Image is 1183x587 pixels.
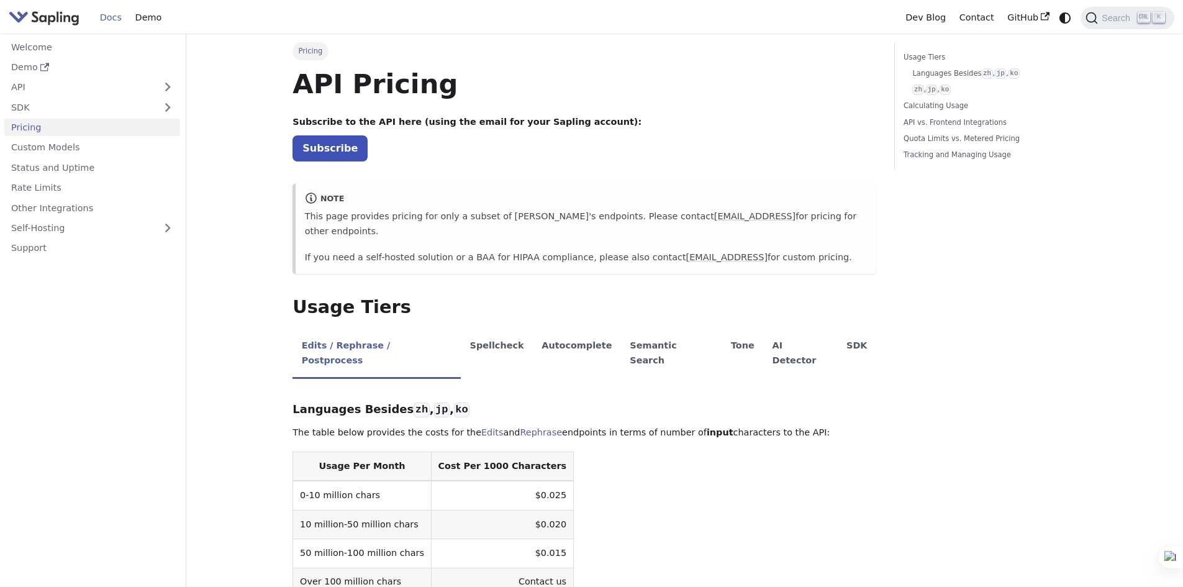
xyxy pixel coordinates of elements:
[431,481,573,510] td: $0.025
[1008,68,1020,79] code: ko
[4,58,180,76] a: Demo
[292,296,876,319] h2: Usage Tiers
[838,330,876,379] li: SDK
[1153,12,1165,23] kbd: K
[904,100,1072,112] a: Calculating Usage
[904,52,1072,63] a: Usage Tiers
[292,67,876,101] h1: API Pricing
[434,403,450,417] code: jp
[4,219,180,237] a: Self-Hosting
[722,330,764,379] li: Tone
[293,481,431,510] td: 0-10 million chars
[4,139,180,157] a: Custom Models
[4,98,155,116] a: SDK
[292,117,641,127] strong: Subscribe to the API here (using the email for your Sapling account):
[912,84,923,95] code: zh
[9,9,84,27] a: Sapling.ai
[899,8,952,27] a: Dev Blog
[431,510,573,539] td: $0.020
[292,425,876,440] p: The table below provides the costs for the and endpoints in terms of number of characters to the ...
[714,211,795,221] a: [EMAIL_ADDRESS]
[1098,13,1138,23] span: Search
[414,403,429,417] code: zh
[621,330,722,379] li: Semantic Search
[520,427,562,437] a: Rephrase
[4,199,180,217] a: Other Integrations
[953,8,1001,27] a: Contact
[1056,9,1074,27] button: Switch between dark and light mode (currently system mode)
[431,539,573,568] td: $0.015
[926,84,937,95] code: jp
[305,250,868,265] p: If you need a self-hosted solution or a BAA for HIPAA compliance, please also contact for custom ...
[155,98,180,116] button: Expand sidebar category 'SDK'
[982,68,993,79] code: zh
[4,179,180,197] a: Rate Limits
[481,427,503,437] a: Edits
[292,42,328,60] span: Pricing
[454,403,469,417] code: ko
[4,38,180,56] a: Welcome
[292,135,368,161] a: Subscribe
[707,427,733,437] strong: input
[293,539,431,568] td: 50 million-100 million chars
[1081,7,1174,29] button: Search (Ctrl+K)
[292,42,876,60] nav: Breadcrumbs
[4,239,180,257] a: Support
[904,117,1072,129] a: API vs. Frontend Integrations
[461,330,533,379] li: Spellcheck
[305,209,868,239] p: This page provides pricing for only a subset of [PERSON_NAME]'s endpoints. Please contact for pri...
[763,330,838,379] li: AI Detector
[686,252,768,262] a: [EMAIL_ADDRESS]
[912,68,1067,80] a: Languages Besideszh,jp,ko
[4,119,180,137] a: Pricing
[155,78,180,96] button: Expand sidebar category 'API'
[9,9,79,27] img: Sapling.ai
[533,330,621,379] li: Autocomplete
[293,510,431,539] td: 10 million-50 million chars
[293,452,431,481] th: Usage Per Month
[4,78,155,96] a: API
[129,8,168,27] a: Demo
[292,330,461,379] li: Edits / Rephrase / Postprocess
[93,8,129,27] a: Docs
[292,403,876,417] h3: Languages Besides , ,
[1000,8,1056,27] a: GitHub
[904,149,1072,161] a: Tracking and Managing Usage
[904,133,1072,145] a: Quota Limits vs. Metered Pricing
[4,158,180,176] a: Status and Uptime
[431,452,573,481] th: Cost Per 1000 Characters
[995,68,1006,79] code: jp
[940,84,951,95] code: ko
[305,192,868,207] div: note
[912,84,1067,96] a: zh,jp,ko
